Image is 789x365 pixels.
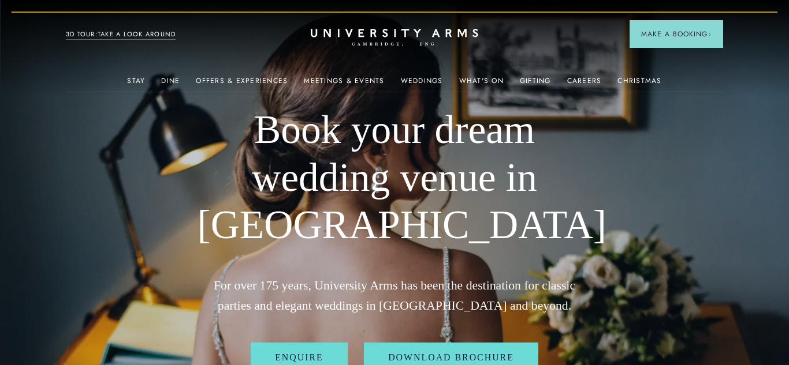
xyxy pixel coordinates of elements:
[641,29,712,39] span: Make a Booking
[567,77,602,92] a: Careers
[311,29,478,47] a: Home
[304,77,384,92] a: Meetings & Events
[708,32,712,36] img: Arrow icon
[520,77,551,92] a: Gifting
[617,77,661,92] a: Christmas
[66,29,176,40] a: 3D TOUR:TAKE A LOOK AROUND
[401,77,443,92] a: Weddings
[161,77,180,92] a: Dine
[127,77,145,92] a: Stay
[630,20,723,48] button: Make a BookingArrow icon
[198,276,592,316] p: For over 175 years, University Arms has been the destination for classic parties and elegant wedd...
[196,77,288,92] a: Offers & Experiences
[198,106,592,249] h1: Book your dream wedding venue in [GEOGRAPHIC_DATA]
[459,77,504,92] a: What's On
